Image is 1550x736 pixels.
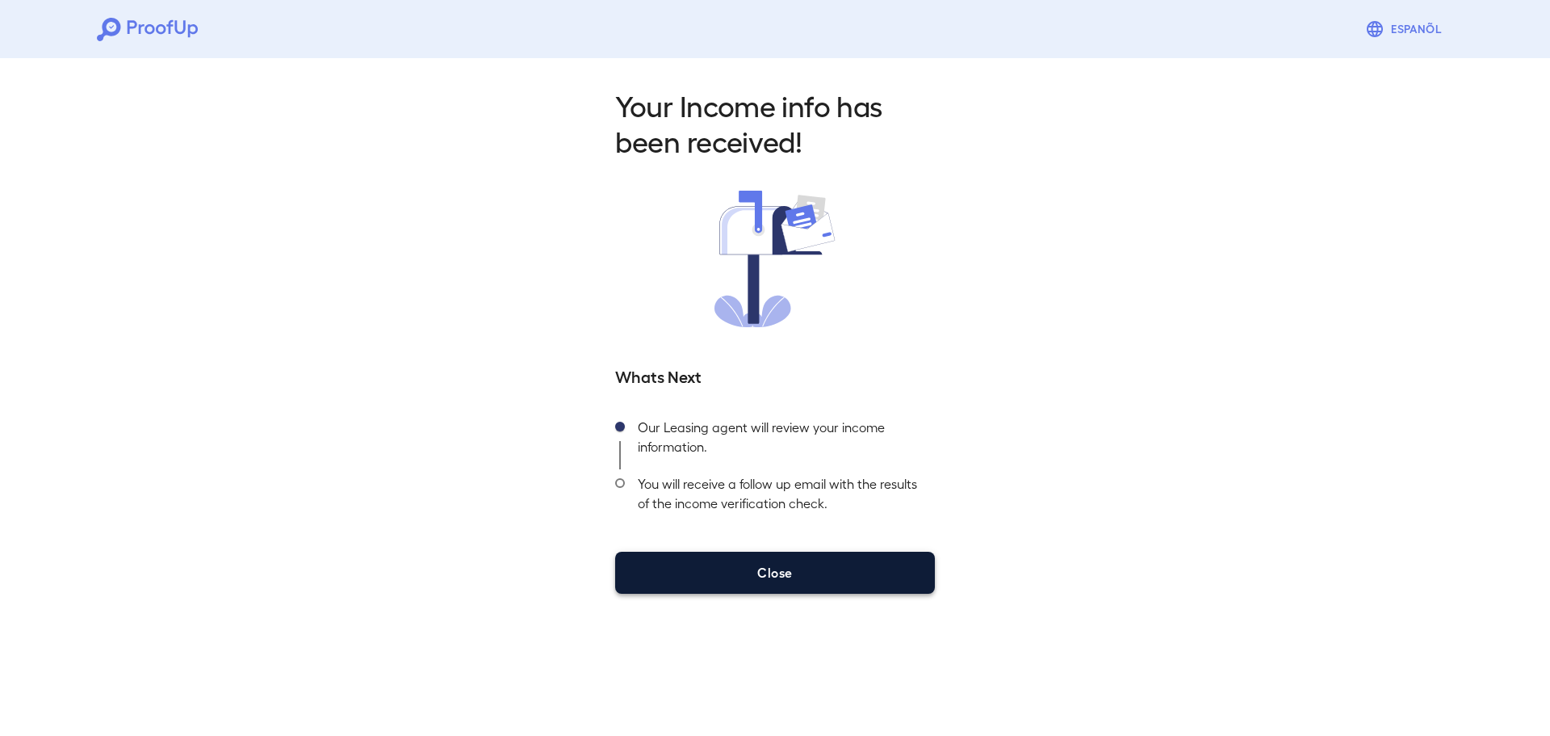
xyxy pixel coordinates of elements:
h2: Your Income info has been received! [615,87,935,158]
button: Espanõl [1359,13,1453,45]
button: Close [615,552,935,594]
div: Our Leasing agent will review your income information. [625,413,935,469]
h5: Whats Next [615,364,935,387]
img: received.svg [714,191,836,327]
div: You will receive a follow up email with the results of the income verification check. [625,469,935,526]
